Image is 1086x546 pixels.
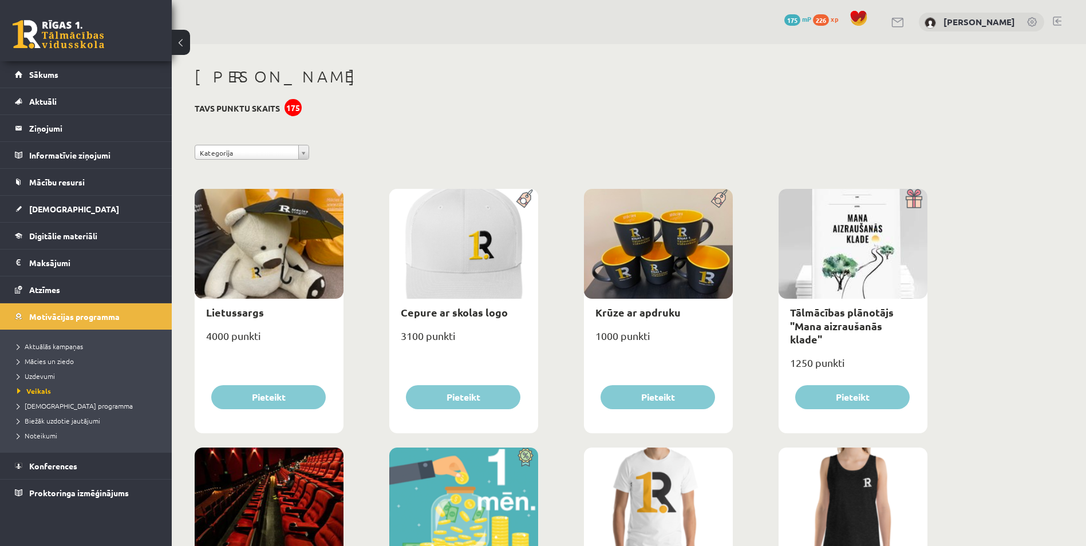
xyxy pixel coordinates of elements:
span: 226 [813,14,829,26]
img: Populāra prece [707,189,733,208]
button: Pieteikt [795,385,910,409]
a: Digitālie materiāli [15,223,157,249]
a: Sākums [15,61,157,88]
span: 175 [784,14,800,26]
span: Sākums [29,69,58,80]
a: Krūze ar apdruku [595,306,681,319]
img: Populāra prece [512,189,538,208]
a: Atzīmes [15,276,157,303]
a: Lietussargs [206,306,264,319]
div: 4000 punkti [195,326,343,355]
legend: Maksājumi [29,250,157,276]
div: 175 [285,99,302,116]
span: Atzīmes [29,284,60,295]
div: 1000 punkti [584,326,733,355]
button: Pieteikt [406,385,520,409]
a: Mācību resursi [15,169,157,195]
a: Tālmācības plānotājs "Mana aizraušanās klade" [790,306,894,346]
button: Pieteikt [601,385,715,409]
div: 1250 punkti [779,353,927,382]
span: Digitālie materiāli [29,231,97,241]
span: Veikals [17,386,51,395]
span: xp [831,14,838,23]
span: Aktuāli [29,96,57,106]
a: Motivācijas programma [15,303,157,330]
img: Dāvana ar pārsteigumu [902,189,927,208]
a: Ziņojumi [15,115,157,141]
span: Mācību resursi [29,177,85,187]
a: Veikals [17,386,160,396]
div: 3100 punkti [389,326,538,355]
img: Ričards Jēgers [925,17,936,29]
a: 175 mP [784,14,811,23]
span: Konferences [29,461,77,471]
a: Rīgas 1. Tālmācības vidusskola [13,20,104,49]
a: Maksājumi [15,250,157,276]
a: Proktoringa izmēģinājums [15,480,157,506]
span: Motivācijas programma [29,311,120,322]
span: Uzdevumi [17,371,55,381]
a: [DEMOGRAPHIC_DATA] [15,196,157,222]
span: Biežāk uzdotie jautājumi [17,416,100,425]
a: Aktuālās kampaņas [17,341,160,351]
a: Aktuāli [15,88,157,114]
button: Pieteikt [211,385,326,409]
span: Noteikumi [17,431,57,440]
h1: [PERSON_NAME] [195,67,927,86]
a: [DEMOGRAPHIC_DATA] programma [17,401,160,411]
span: Proktoringa izmēģinājums [29,488,129,498]
h3: Tavs punktu skaits [195,104,280,113]
a: [PERSON_NAME] [943,16,1015,27]
span: [DEMOGRAPHIC_DATA] [29,204,119,214]
a: Biežāk uzdotie jautājumi [17,416,160,426]
a: Uzdevumi [17,371,160,381]
span: Aktuālās kampaņas [17,342,83,351]
a: Konferences [15,453,157,479]
a: Cepure ar skolas logo [401,306,508,319]
a: Informatīvie ziņojumi [15,142,157,168]
img: Atlaide [512,448,538,467]
a: Kategorija [195,145,309,160]
span: Mācies un ziedo [17,357,74,366]
span: Kategorija [200,145,294,160]
a: Mācies un ziedo [17,356,160,366]
legend: Ziņojumi [29,115,157,141]
span: mP [802,14,811,23]
a: Noteikumi [17,430,160,441]
legend: Informatīvie ziņojumi [29,142,157,168]
a: 226 xp [813,14,844,23]
span: [DEMOGRAPHIC_DATA] programma [17,401,133,410]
